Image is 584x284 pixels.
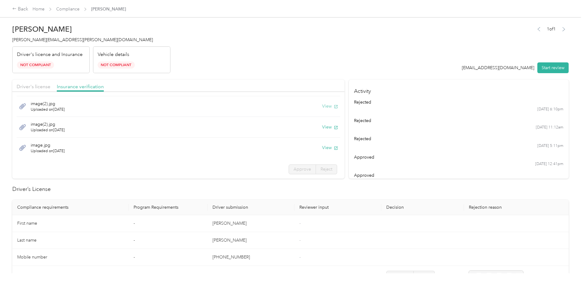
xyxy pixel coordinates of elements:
div: approved [354,172,563,179]
span: Not Compliant [98,61,135,69]
span: image(2).jpg [31,101,65,107]
th: Decision [381,200,464,215]
span: Uploaded on [DATE] [31,148,65,154]
h2: Driver’s License [12,185,569,193]
td: Mobile number [12,249,129,266]
span: - [299,254,301,260]
th: Program Requirements [129,200,208,215]
a: Compliance [56,6,80,12]
time: [DATE] 12:41pm [535,161,563,167]
span: Driver's license [17,84,50,89]
time: [DATE] 11:12am [536,125,563,130]
span: First name [17,221,37,226]
span: Reject [418,273,430,278]
td: - [129,249,208,266]
th: Rejection reason [464,200,569,215]
td: [PERSON_NAME] [208,215,294,232]
span: - [299,221,301,226]
span: Last name [17,238,37,243]
div: approved [354,154,563,160]
td: [PHONE_NUMBER] [208,249,294,266]
p: Vehicle details [98,51,129,58]
th: Compliance requirements [12,200,129,215]
span: Insurance verification [57,84,104,89]
div: rejected [354,99,563,105]
button: View [322,103,338,109]
td: - [129,232,208,249]
div: rejected [354,117,563,124]
div: Back [12,6,28,13]
span: Mobile number [17,254,47,260]
button: View [322,124,338,130]
div: rejected [354,136,563,142]
time: [DATE] 5:11pm [537,143,563,149]
span: [PERSON_NAME] [91,6,126,12]
span: - [299,238,301,243]
span: Not Compliant [17,61,54,69]
h2: [PERSON_NAME] [12,25,170,34]
span: Uploaded on [DATE] [31,107,65,112]
span: Approve [391,273,409,278]
h4: Activity [349,80,569,99]
th: Reviewer input [294,200,381,215]
span: image.jpg [31,142,65,148]
p: Driver's license and Insurance [17,51,83,58]
span: Reject [321,167,332,172]
td: - [129,215,208,232]
span: - [299,273,301,278]
time: [DATE] 6:10pm [537,107,563,112]
td: [PERSON_NAME] [208,232,294,249]
span: Uploaded on [DATE] [31,128,65,133]
span: 1 of 1 [547,26,556,32]
span: image(2).jpg [31,121,65,128]
a: Home [33,6,45,12]
button: View [322,144,338,151]
td: Last name [12,232,129,249]
span: Approve [294,167,311,172]
span: [PERSON_NAME][EMAIL_ADDRESS][PERSON_NAME][DOMAIN_NAME] [12,37,153,42]
td: First name [12,215,129,232]
button: Start review [537,62,569,73]
span: Driver License expiration * [17,273,68,278]
div: [EMAIL_ADDRESS][DOMAIN_NAME] [462,65,534,71]
iframe: Everlance-gr Chat Button Frame [550,250,584,284]
th: Driver submission [208,200,294,215]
